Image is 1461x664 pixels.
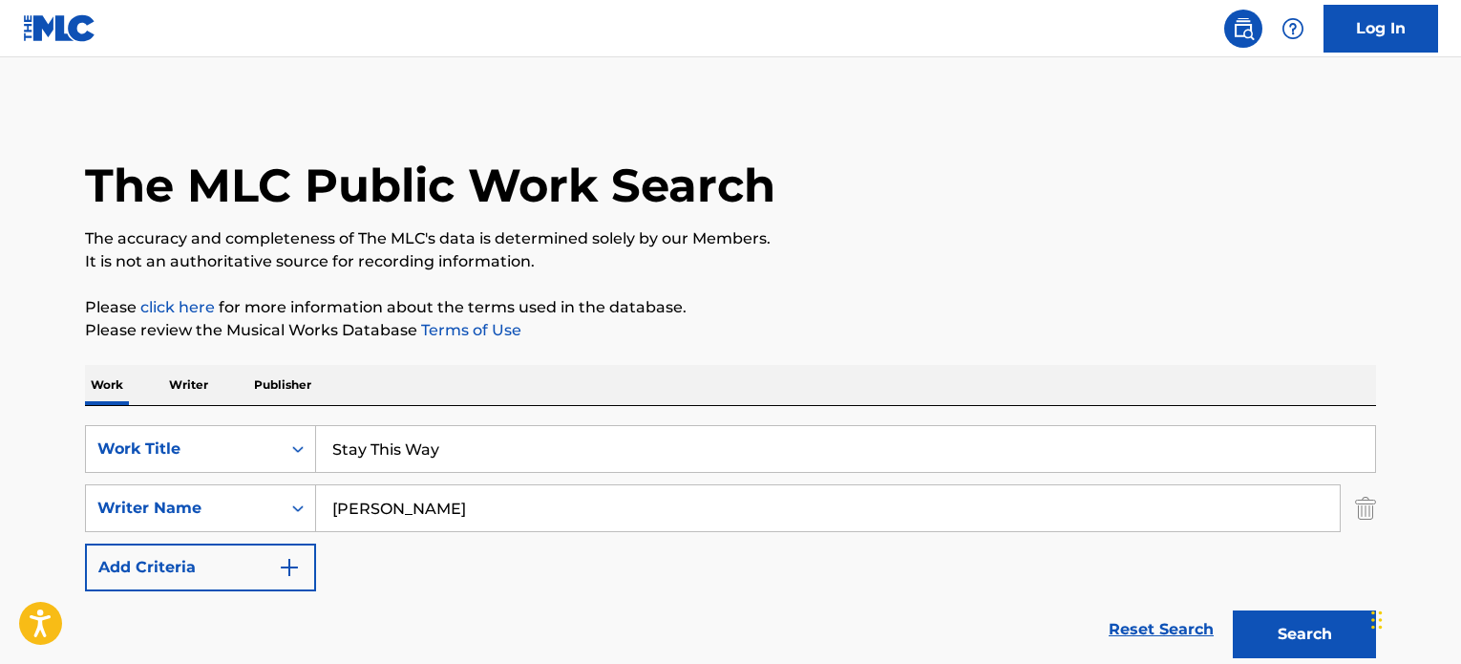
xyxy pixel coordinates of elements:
[97,438,269,461] div: Work Title
[97,497,269,520] div: Writer Name
[85,157,775,214] h1: The MLC Public Work Search
[278,556,301,579] img: 9d2ae6d4665cec9f34b9.svg
[85,296,1376,319] p: Please for more information about the terms used in the database.
[1233,610,1376,658] button: Search
[248,365,317,405] p: Publisher
[163,365,214,405] p: Writer
[85,319,1376,342] p: Please review the Musical Works Database
[1224,10,1262,48] a: Public Search
[1274,10,1312,48] div: Help
[85,544,316,591] button: Add Criteria
[140,298,215,316] a: click here
[417,321,521,339] a: Terms of Use
[85,227,1376,250] p: The accuracy and completeness of The MLC's data is determined solely by our Members.
[1371,591,1383,649] div: Drag
[85,250,1376,273] p: It is not an authoritative source for recording information.
[1366,572,1461,664] iframe: Chat Widget
[1323,5,1438,53] a: Log In
[1355,484,1376,532] img: Delete Criterion
[1232,17,1255,40] img: search
[1099,609,1223,651] a: Reset Search
[23,14,96,42] img: MLC Logo
[85,365,129,405] p: Work
[1281,17,1304,40] img: help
